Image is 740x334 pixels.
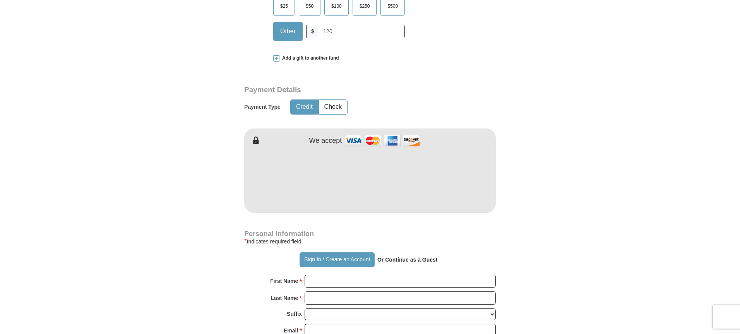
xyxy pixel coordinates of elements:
span: Add a gift to another fund [279,55,339,62]
h5: Payment Type [244,104,281,110]
strong: First Name [270,276,298,286]
span: Other [276,26,300,37]
span: $25 [276,0,292,12]
strong: Last Name [271,293,298,303]
button: Sign In / Create an Account [300,252,374,267]
img: credit cards accepted [344,132,421,149]
input: Other Amount [319,25,405,38]
strong: Suffix [287,308,302,319]
h4: Personal Information [244,231,496,237]
span: $50 [302,0,317,12]
button: Check [319,100,347,114]
strong: Or Continue as a Guest [377,257,438,263]
div: Indicates required field [244,237,496,246]
span: $500 [384,0,402,12]
span: $250 [356,0,374,12]
h3: Payment Details [244,86,442,94]
button: Credit [291,100,318,114]
h4: We accept [309,137,342,145]
span: $ [306,25,319,38]
span: $100 [327,0,346,12]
